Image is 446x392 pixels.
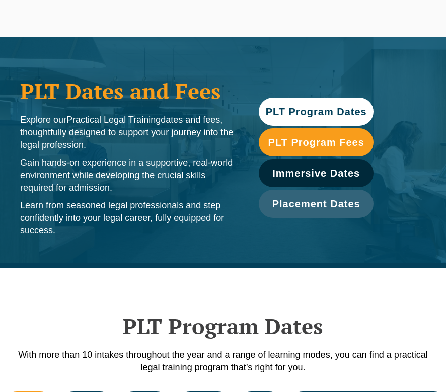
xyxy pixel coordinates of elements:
[20,156,239,194] p: Gain hands-on experience in a supportive, real-world environment while developing the crucial ski...
[10,313,436,339] h2: PLT Program Dates
[66,115,161,125] span: Practical Legal Training
[259,128,374,156] a: PLT Program Fees
[272,199,360,209] span: Placement Dates
[259,159,374,187] a: Immersive Dates
[10,349,436,374] p: With more than 10 intakes throughout the year and a range of learning modes, you can find a pract...
[272,168,360,178] span: Immersive Dates
[20,114,239,151] p: Explore our dates and fees, thoughtfully designed to support your journey into the legal profession.
[268,137,364,147] span: PLT Program Fees
[20,79,239,104] h1: PLT Dates and Fees
[259,98,374,126] a: PLT Program Dates
[266,107,367,117] span: PLT Program Dates
[20,199,239,237] p: Learn from seasoned legal professionals and step confidently into your legal career, fully equipp...
[259,190,374,218] a: Placement Dates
